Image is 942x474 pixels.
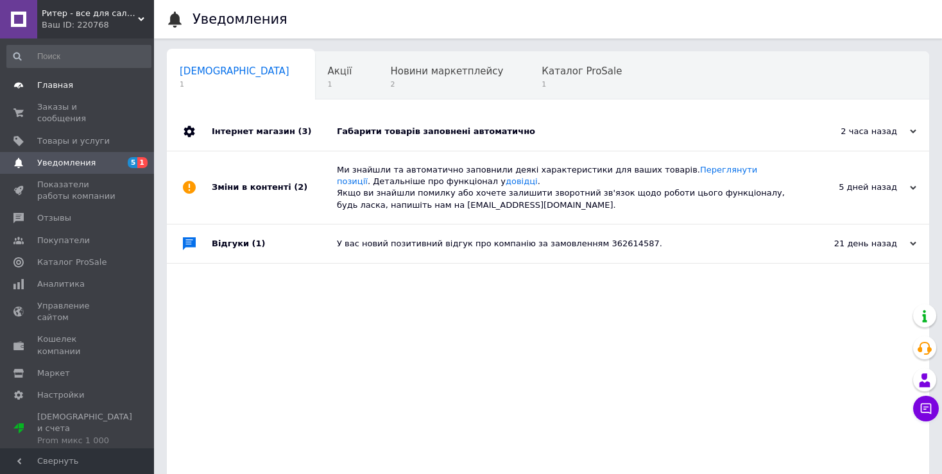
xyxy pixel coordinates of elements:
[37,257,107,268] span: Каталог ProSale
[328,80,352,89] span: 1
[37,334,119,357] span: Кошелек компании
[212,151,337,224] div: Зміни в контенті
[37,235,90,246] span: Покупатели
[294,182,307,192] span: (2)
[37,435,132,446] div: Prom микс 1 000
[193,12,287,27] h1: Уведомления
[37,368,70,379] span: Маркет
[390,80,503,89] span: 2
[212,112,337,151] div: Інтернет магазин
[37,101,119,124] span: Заказы и сообщения
[390,65,503,77] span: Новини маркетплейсу
[788,182,916,193] div: 5 дней назад
[42,8,138,19] span: Ритер - все для салонов красоты
[6,45,151,68] input: Поиск
[212,224,337,263] div: Відгуки
[37,80,73,91] span: Главная
[913,396,939,421] button: Чат с покупателем
[542,80,622,89] span: 1
[37,389,84,401] span: Настройки
[506,176,538,186] a: довідці
[128,157,138,168] span: 5
[180,80,289,89] span: 1
[788,238,916,250] div: 21 день назад
[37,212,71,224] span: Отзывы
[37,411,132,446] span: [DEMOGRAPHIC_DATA] и счета
[37,135,110,147] span: Товары и услуги
[252,239,266,248] span: (1)
[42,19,154,31] div: Ваш ID: 220768
[37,179,119,202] span: Показатели работы компании
[328,65,352,77] span: Акції
[788,126,916,137] div: 2 часа назад
[337,238,788,250] div: У вас новий позитивний відгук про компанію за замовленням 362614587.
[542,65,622,77] span: Каталог ProSale
[337,164,788,211] div: Ми знайшли та автоматично заповнили деякі характеристики для ваших товарів. . Детальніше про функ...
[337,126,788,137] div: Габарити товарів заповнені автоматично
[137,157,148,168] span: 1
[37,278,85,290] span: Аналитика
[298,126,311,136] span: (3)
[37,300,119,323] span: Управление сайтом
[37,157,96,169] span: Уведомления
[180,65,289,77] span: [DEMOGRAPHIC_DATA]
